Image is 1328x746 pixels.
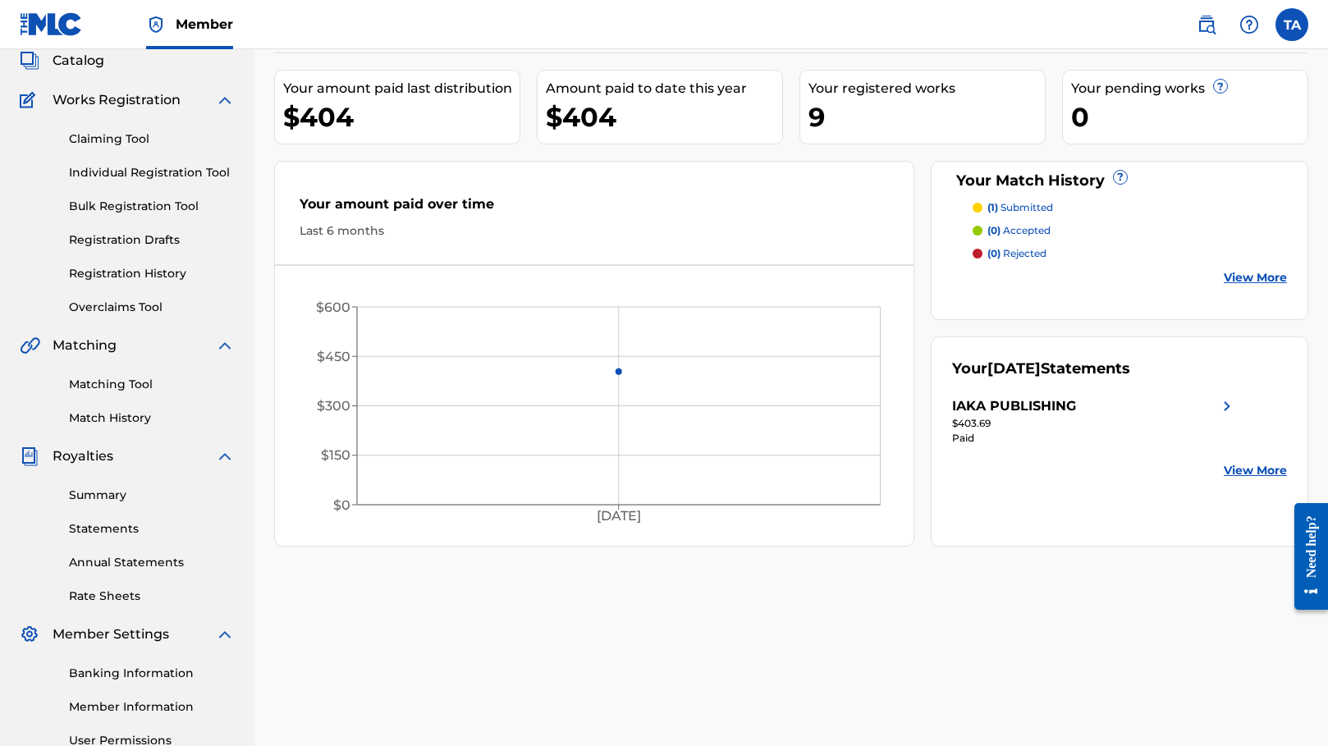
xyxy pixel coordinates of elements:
div: Amount paid to date this year [546,79,782,98]
div: 9 [808,98,1045,135]
div: $404 [283,98,520,135]
a: Statements [69,520,235,538]
div: Your amount paid over time [300,195,889,222]
a: (0) rejected [973,246,1287,261]
a: Matching Tool [69,376,235,393]
img: Royalties [20,446,39,466]
tspan: $450 [317,349,350,364]
span: Works Registration [53,90,181,110]
span: ? [1114,171,1127,184]
a: Registration Drafts [69,231,235,249]
a: View More [1224,462,1287,479]
p: accepted [987,223,1051,238]
tspan: $600 [316,300,350,315]
img: Matching [20,336,40,355]
img: MLC Logo [20,12,83,36]
div: Paid [952,431,1237,446]
span: [DATE] [987,359,1041,378]
img: Member Settings [20,625,39,644]
a: Banking Information [69,665,235,682]
span: Matching [53,336,117,355]
a: Individual Registration Tool [69,164,235,181]
div: $403.69 [952,416,1237,431]
tspan: [DATE] [597,509,641,524]
span: ? [1214,80,1227,93]
img: expand [215,446,235,466]
a: CatalogCatalog [20,51,104,71]
div: Your Match History [952,170,1287,192]
a: Match History [69,410,235,427]
span: (0) [987,247,1001,259]
div: Help [1233,8,1266,41]
tspan: $0 [333,497,350,513]
span: (1) [987,201,998,213]
img: help [1239,15,1259,34]
div: 0 [1071,98,1307,135]
img: Catalog [20,51,39,71]
img: expand [215,90,235,110]
a: (1) submitted [973,200,1287,215]
span: Royalties [53,446,113,466]
span: Member Settings [53,625,169,644]
a: Member Information [69,698,235,716]
a: IAKA PUBLISHINGright chevron icon$403.69Paid [952,396,1237,446]
img: Works Registration [20,90,41,110]
a: View More [1224,269,1287,286]
img: expand [215,336,235,355]
a: (0) accepted [973,223,1287,238]
span: Catalog [53,51,104,71]
a: Annual Statements [69,554,235,571]
a: Bulk Registration Tool [69,198,235,215]
a: Public Search [1190,8,1223,41]
img: right chevron icon [1217,396,1237,416]
div: Your Statements [952,358,1130,380]
iframe: Resource Center [1282,491,1328,623]
a: Summary [69,487,235,504]
a: Registration History [69,265,235,282]
a: Rate Sheets [69,588,235,605]
div: Your amount paid last distribution [283,79,520,98]
img: expand [215,625,235,644]
tspan: $150 [321,448,350,464]
tspan: $300 [317,398,350,414]
p: rejected [987,246,1046,261]
div: Your registered works [808,79,1045,98]
div: User Menu [1275,8,1308,41]
span: Member [176,15,233,34]
img: search [1197,15,1216,34]
div: IAKA PUBLISHING [952,396,1076,416]
div: Last 6 months [300,222,889,240]
p: submitted [987,200,1053,215]
div: Your pending works [1071,79,1307,98]
div: $404 [546,98,782,135]
a: Claiming Tool [69,130,235,148]
a: Overclaims Tool [69,299,235,316]
span: (0) [987,224,1001,236]
img: Top Rightsholder [146,15,166,34]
